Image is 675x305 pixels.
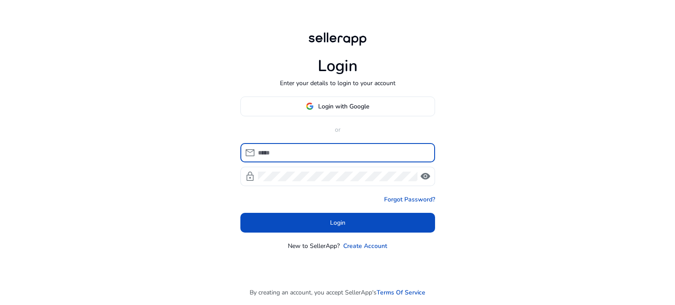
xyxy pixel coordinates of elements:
[330,218,345,227] span: Login
[318,57,358,75] h1: Login
[377,288,425,297] a: Terms Of Service
[318,102,369,111] span: Login with Google
[245,171,255,182] span: lock
[306,102,314,110] img: google-logo.svg
[384,195,435,204] a: Forgot Password?
[288,241,340,251] p: New to SellerApp?
[420,171,431,182] span: visibility
[240,97,435,116] button: Login with Google
[240,213,435,233] button: Login
[280,79,396,88] p: Enter your details to login to your account
[245,147,255,158] span: mail
[240,125,435,134] p: or
[343,241,387,251] a: Create Account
